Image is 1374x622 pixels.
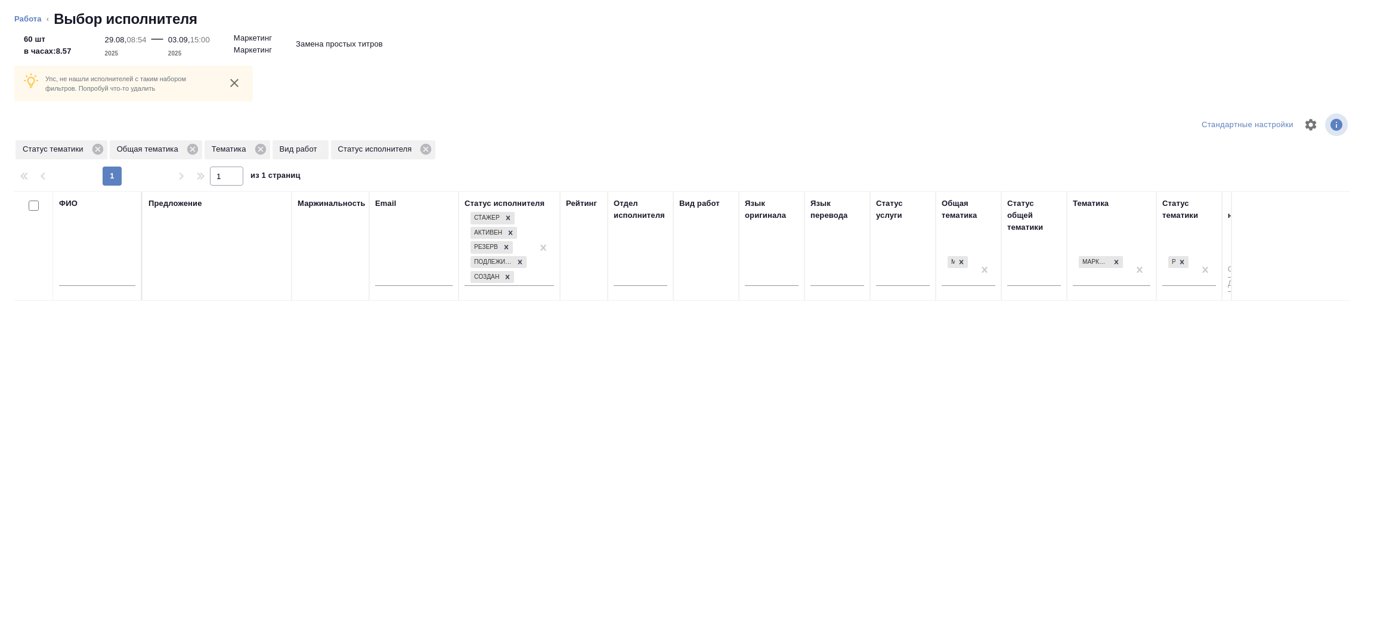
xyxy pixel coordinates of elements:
li: ‹ [47,13,49,25]
div: Тематика [1073,198,1109,210]
span: Настроить таблицу [1296,110,1325,139]
div: — [151,29,163,60]
input: До [1228,277,1258,292]
div: Подлежит внедрению [471,256,513,269]
div: Резерв [471,241,500,254]
div: Email [375,198,396,210]
button: close [225,74,243,92]
div: Общая тематика [942,198,995,221]
h2: Выбор исполнителя [54,10,197,29]
div: Отдел исполнителя [614,198,667,221]
div: split button [1199,116,1296,134]
div: Статус тематики [1162,198,1216,221]
p: 15:00 [190,35,210,44]
div: Статус тематики [16,140,107,159]
div: Рекомендован [1167,255,1190,270]
span: из 1 страниц [250,168,301,186]
div: Предложение [148,198,202,210]
div: Язык оригинала [745,198,799,221]
div: Общая тематика [110,140,202,159]
p: Статус исполнителя [338,143,416,155]
div: Активен [471,227,504,239]
div: Рекомендован [1168,256,1175,269]
p: Маркетинг [234,32,272,44]
p: Статус тематики [23,143,88,155]
p: 08:54 [126,35,146,44]
div: Вид работ [679,198,720,210]
div: Стажер, Активен, Резерв, Подлежит внедрению, Создан [469,270,515,285]
div: Маржинальность [298,198,366,210]
p: Замена простых титров [296,38,383,50]
p: Общая тематика [117,143,182,155]
div: Стажер, Активен, Резерв, Подлежит внедрению, Создан [469,211,516,226]
div: Язык перевода [810,198,864,221]
p: 60 шт [24,33,72,45]
input: От [1228,263,1258,278]
div: Маркетинг [1079,256,1110,269]
p: Тематика [212,143,250,155]
div: Статус услуги [876,198,930,221]
div: Тематика [205,140,270,159]
div: Стажер, Активен, Резерв, Подлежит внедрению, Создан [469,240,514,255]
div: Маркетинг [946,255,969,270]
div: Маркетинг [1078,255,1124,270]
p: Упс, не нашли исполнителей с таким набором фильтров. Попробуй что-то удалить [45,74,216,93]
div: Стажер, Активен, Резерв, Подлежит внедрению, Создан [469,226,518,241]
div: Статус исполнителя [465,198,544,210]
div: Стажер, Активен, Резерв, Подлежит внедрению, Создан [469,255,528,270]
a: Работа [14,14,42,23]
div: Рейтинг [566,198,597,210]
div: Стажер [471,212,502,224]
div: Статус общей тематики [1007,198,1061,233]
span: Посмотреть информацию [1325,113,1350,136]
p: 03.09, [168,35,190,44]
div: Маркетинг [948,256,955,269]
div: Кол-во начисл. [1228,198,1258,221]
p: 29.08, [105,35,127,44]
div: Создан [471,271,501,284]
div: ФИО [59,198,78,210]
p: Вид работ [280,143,321,155]
div: Статус исполнителя [331,140,436,159]
nav: breadcrumb [14,10,1360,29]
